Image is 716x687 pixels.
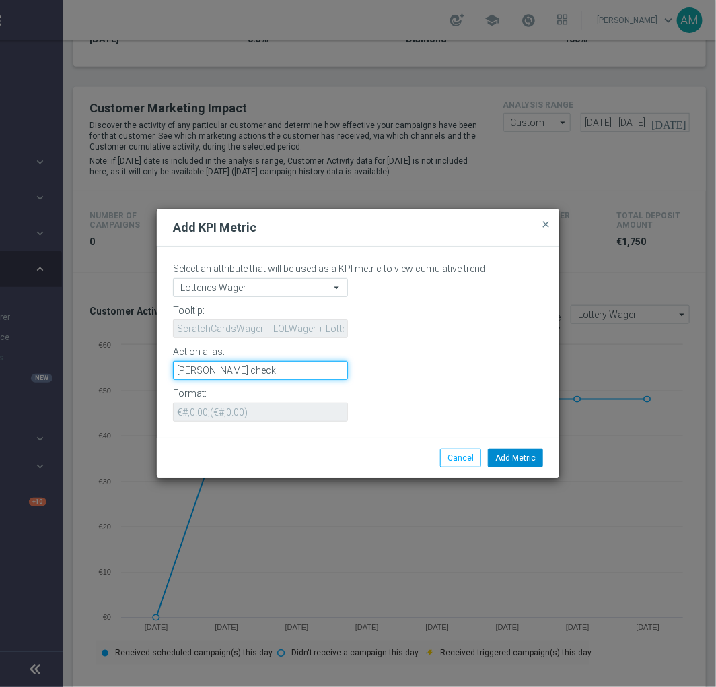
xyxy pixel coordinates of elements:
button: Cancel [440,449,481,467]
h2: Add KPI Metric [173,220,256,236]
label: Action alias: [173,346,225,358]
label: Format: [173,388,207,399]
button: Add Metric [488,449,543,467]
input: Action verb (e.g "ordered" / "deposited") [173,361,348,380]
i: arrow_drop_down [330,279,344,296]
p: Select an attribute that will be used as a KPI metric to view cumulative trend [173,263,543,275]
input: Select [173,278,348,297]
label: Tooltip: [173,305,205,317]
span: close [540,219,551,230]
